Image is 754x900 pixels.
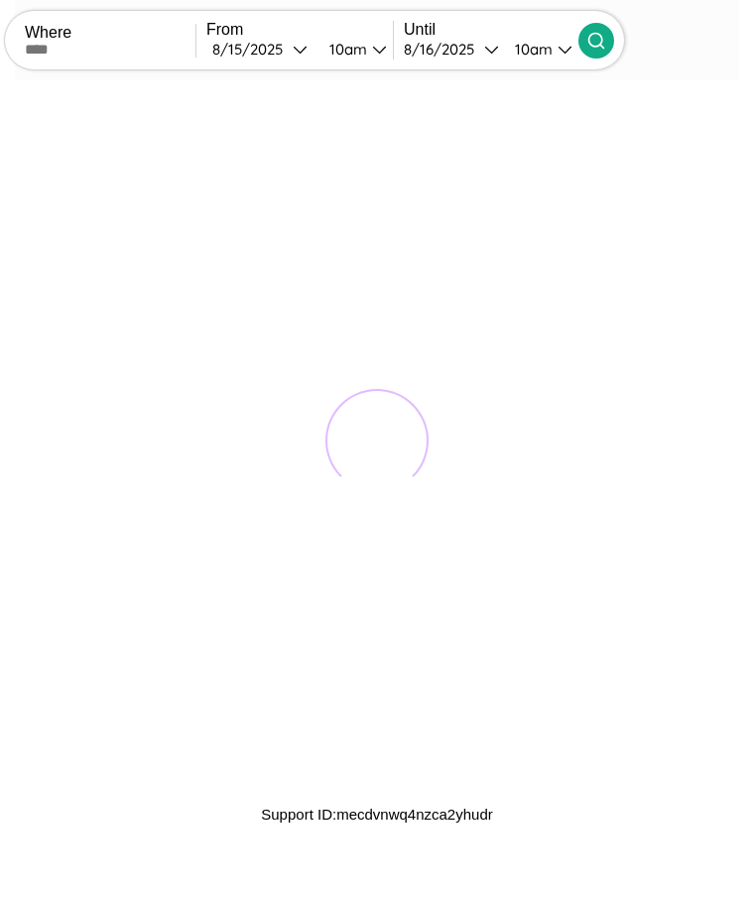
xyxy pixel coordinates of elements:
div: 8 / 16 / 2025 [404,40,484,59]
label: Where [25,24,195,42]
div: 8 / 15 / 2025 [212,40,293,59]
label: From [206,21,393,39]
div: 10am [505,40,558,59]
p: Support ID: mecdvnwq4nzca2yhudr [261,801,492,828]
label: Until [404,21,578,39]
button: 10am [314,39,393,60]
div: 10am [319,40,372,59]
button: 8/15/2025 [206,39,314,60]
button: 10am [499,39,578,60]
